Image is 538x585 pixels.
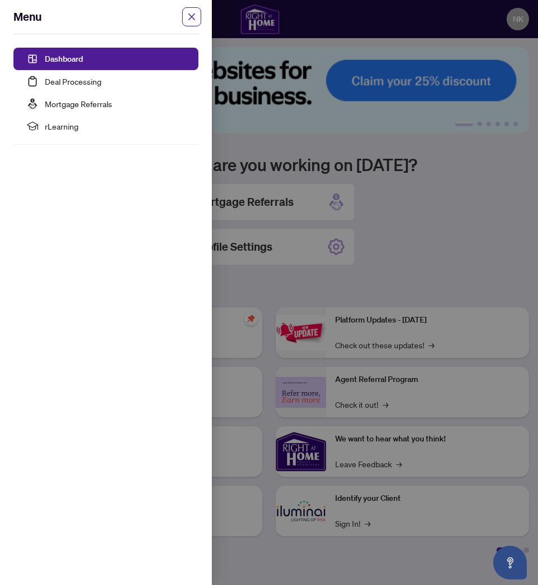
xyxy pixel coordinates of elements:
a: Mortgage Referrals [45,99,112,109]
div: Menu [13,9,185,25]
button: Open asap [493,546,527,579]
a: Deal Processing [45,76,101,86]
span: rLearning [45,115,189,137]
button: Close [185,10,198,24]
span: close [182,7,201,26]
a: Dashboard [45,54,83,64]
